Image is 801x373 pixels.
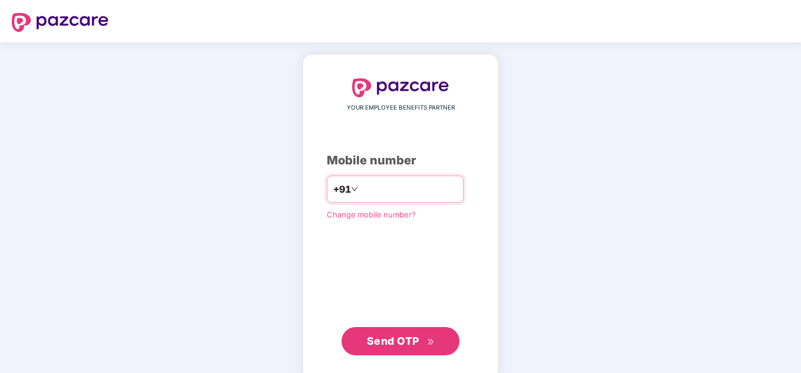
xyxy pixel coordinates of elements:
button: Send OTPdouble-right [342,327,459,355]
div: Mobile number [327,151,474,170]
img: logo [352,78,449,97]
img: logo [12,13,109,32]
span: down [351,186,358,193]
span: YOUR EMPLOYEE BENEFITS PARTNER [347,103,455,113]
span: Send OTP [367,335,419,347]
span: +91 [333,182,351,197]
span: double-right [427,338,435,346]
a: Change mobile number? [327,210,416,219]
